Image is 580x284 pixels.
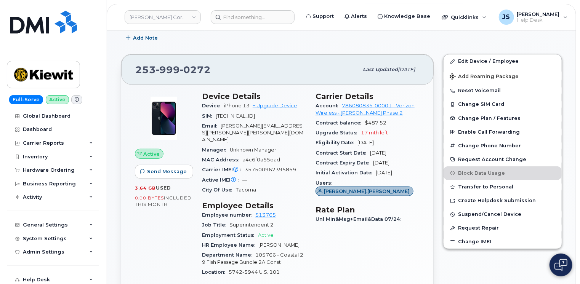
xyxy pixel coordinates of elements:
button: Add Note [121,31,164,45]
span: 357500962395859 [245,167,296,172]
span: Quicklinks [451,14,479,20]
span: Add Note [133,34,158,41]
button: Change Phone Number [444,139,562,153]
span: MAC Address [202,157,242,163]
span: [PERSON_NAME] [517,11,560,17]
span: Alerts [351,13,367,20]
span: 3.64 GB [135,185,156,191]
span: Unknown Manager [230,147,276,153]
span: Device [202,103,224,108]
span: $487.52 [365,120,386,126]
span: 999 [156,64,180,75]
button: Add Roaming Package [444,68,562,84]
span: Tacoma [236,187,256,193]
span: 17 mth left [361,130,388,136]
span: Send Message [147,168,187,175]
span: Employee number [202,212,255,218]
span: 105766 - Coastal 29 Fish Passage Bundle 2A Const [202,252,303,265]
span: [DATE] [373,160,389,166]
span: [DATE] [370,150,386,156]
span: 253 [135,64,211,75]
span: Employment Status [202,232,258,238]
span: [TECHNICAL_ID] [216,113,255,119]
div: Quicklinks [436,10,492,25]
a: 513765 [255,212,276,218]
button: Send Message [135,165,193,179]
span: [DATE] [398,67,415,72]
a: 786080835-00001 - Verizon Wireless - [PERSON_NAME] Phase 2 [316,103,415,115]
span: Knowledge Base [384,13,430,20]
img: Open chat [554,259,567,271]
span: 5742-5944 U.S. 101 [229,269,280,275]
span: Suspend/Cancel Device [458,212,521,217]
button: Request Account Change [444,153,562,166]
span: Superintendent 2 [229,222,274,228]
span: [DATE] [376,170,392,176]
button: Change Plan / Features [444,112,562,125]
span: [PERSON_NAME] [258,242,300,248]
span: [PERSON_NAME][EMAIL_ADDRESS][PERSON_NAME][PERSON_NAME][DOMAIN_NAME] [202,123,303,143]
button: Suspend/Cancel Device [444,207,562,221]
span: used [156,185,171,191]
button: Block Data Usage [444,166,562,180]
span: Job Title [202,222,229,228]
span: Contract Expiry Date [316,160,373,166]
span: Manager [202,147,230,153]
a: Edit Device / Employee [444,54,562,68]
button: Change SIM Card [444,97,562,111]
span: Eligibility Date [316,140,357,145]
span: iPhone 13 [224,103,250,108]
h3: Carrier Details [316,92,420,101]
span: JS [503,13,510,22]
span: Active [144,150,160,158]
span: Add Roaming Package [450,73,519,81]
span: Department Name [202,252,255,258]
a: Support [301,9,339,24]
a: Kiewit Corporation [125,10,201,24]
span: [DATE] [357,140,374,145]
span: Last updated [363,67,398,72]
span: Unl Min&Msg+Email&Data 07/24 [316,216,404,222]
span: Contract balance [316,120,365,126]
span: City Of Use [202,187,236,193]
span: Location [202,269,229,275]
button: Request Repair [444,221,562,235]
span: Active [258,232,274,238]
a: Alerts [339,9,372,24]
span: a4c6f0a55dad [242,157,280,163]
button: Transfer to Personal [444,180,562,194]
h3: Rate Plan [316,205,420,214]
span: 0272 [180,64,211,75]
input: Find something... [211,10,295,24]
h3: Employee Details [202,201,306,210]
span: Carrier IMEI [202,167,245,172]
span: Support [312,13,334,20]
span: Initial Activation Date [316,170,376,176]
div: Jacob Shepherd [493,10,573,25]
span: SIM [202,113,216,119]
h3: Device Details [202,92,306,101]
span: Email [202,123,221,129]
span: Contract Start Date [316,150,370,156]
button: Change IMEI [444,235,562,249]
span: Help Desk [517,17,560,23]
button: Enable Call Forwarding [444,125,562,139]
span: [PERSON_NAME].[PERSON_NAME] [324,188,410,195]
a: Create Helpdesk Submission [444,194,562,207]
img: image20231002-3703462-1ig824h.jpeg [141,96,187,141]
a: + Upgrade Device [253,103,297,108]
span: Account [316,103,342,108]
span: HR Employee Name [202,242,258,248]
span: Upgrade Status [316,130,361,136]
button: Reset Voicemail [444,84,562,97]
span: Active IMEI [202,177,242,183]
span: 0.00 Bytes [135,195,164,201]
span: Change Plan / Features [458,115,521,121]
a: [PERSON_NAME].[PERSON_NAME] [316,188,413,194]
span: Enable Call Forwarding [458,129,520,135]
span: — [242,177,247,183]
a: Knowledge Base [372,9,436,24]
span: Users [316,180,335,186]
